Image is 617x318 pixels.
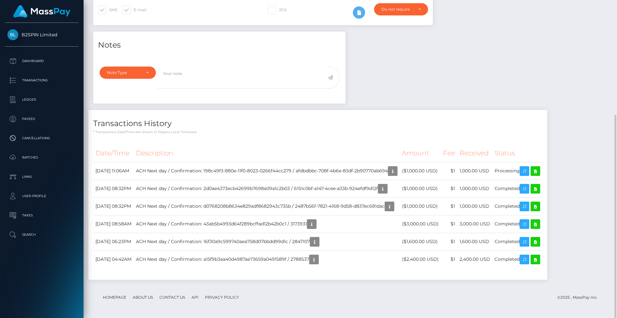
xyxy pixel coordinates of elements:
td: 1,000.00 USD [457,197,492,215]
td: ACH Next day / Confirmation: 43ab5b4993d64f289bcffad12b42b0c1 / 3173931 [134,215,400,233]
td: Completed [492,215,542,233]
p: Links [7,172,76,182]
a: Batches [5,150,79,166]
td: Completed [492,197,542,215]
label: SMS [98,6,117,14]
a: Homepage [100,292,129,302]
td: [DATE] 08:32PM [93,197,134,215]
th: Description [134,144,400,162]
td: $1 [441,162,457,180]
img: MassPay Logo [13,5,70,18]
a: Contact Us [157,292,188,302]
p: Transactions [7,76,76,85]
td: ($1,000.00 USD) [400,197,441,215]
th: Date/Time [93,144,134,162]
td: ($2,400.00 USD) [400,250,441,268]
button: Do not require [374,3,428,15]
td: [DATE] 04:42AM [93,250,134,268]
a: Cancellations [5,130,79,146]
div: Note Type [107,70,141,75]
td: [DATE] 08:32PM [93,180,134,197]
a: Links [5,169,79,185]
p: Ledger [7,95,76,104]
p: Batches [7,153,76,162]
img: B2SPIN Limited [7,29,18,40]
button: Note Type [100,67,156,79]
a: Taxes [5,207,79,223]
th: Amount [400,144,441,162]
p: * Transactions date/time are shown in payee's local timezone [93,130,542,134]
td: ACH Next day / Confirmation: d0768208b8634e829adf8682943c735b / 2487b56f-7821-4168-9d58-d837ec681dac [134,197,400,215]
label: 2FA [268,6,287,14]
td: ($1,000.00 USD) [400,180,441,197]
th: Fee [441,144,457,162]
a: Transactions [5,72,79,88]
p: Taxes [7,211,76,220]
td: ($3,000.00 USD) [400,215,441,233]
th: Status [492,144,542,162]
a: Privacy Policy [202,292,242,302]
td: ACH Next day / Confirmation: 16f30a9c599740aea758d07bbdd99d1c / 2847107 [134,233,400,250]
td: 1,600.00 USD [457,233,492,250]
td: [DATE] 11:06AM [93,162,134,180]
p: Dashboard [7,56,76,66]
div: © 2025 , MassPay Inc. [557,294,603,301]
td: ACH Next day / Confirmation: a15f9b3aa40d4987ae73659a0491589f / 2788537 [134,250,400,268]
a: User Profile [5,188,79,204]
p: Payees [7,114,76,124]
td: ($1,000.00 USD) [400,162,441,180]
td: ACH Next day / Confirmation: 198c49f3-880e-11f0-8023-0266f44cc279 / afdbdbbc-708f-4b6e-83df-2b907... [134,162,400,180]
td: $1 [441,250,457,268]
td: ($1,600.00 USD) [400,233,441,250]
label: E-mail [122,6,146,14]
th: Received [457,144,492,162]
h4: Notes [98,40,341,51]
td: $1 [441,197,457,215]
td: [DATE] 06:23PM [93,233,134,250]
td: $1 [441,180,457,197]
td: Completed [492,180,542,197]
td: Completed [492,233,542,250]
td: $1 [441,233,457,250]
td: 1,000.00 USD [457,180,492,197]
td: [DATE] 08:58AM [93,215,134,233]
p: Cancellations [7,133,76,143]
a: API [189,292,201,302]
td: 3,000.00 USD [457,215,492,233]
td: 2,400.00 USD [457,250,492,268]
a: Dashboard [5,53,79,69]
td: Processing [492,162,542,180]
a: Payees [5,111,79,127]
p: User Profile [7,191,76,201]
a: Search [5,227,79,243]
a: About Us [130,292,156,302]
td: $1 [441,215,457,233]
span: B2SPIN Limited [5,32,79,38]
a: Ledger [5,92,79,108]
td: Completed [492,250,542,268]
h4: Transactions History [93,118,542,129]
td: 1,000.00 USD [457,162,492,180]
p: Search [7,230,76,240]
div: Do not require [381,7,413,12]
td: ACH Next day / Confirmation: 2d0ae4373ecb42699b7698a09a1c2b03 / 6151c0bf-a147-4cee-a33b-924efdf9d12f [134,180,400,197]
